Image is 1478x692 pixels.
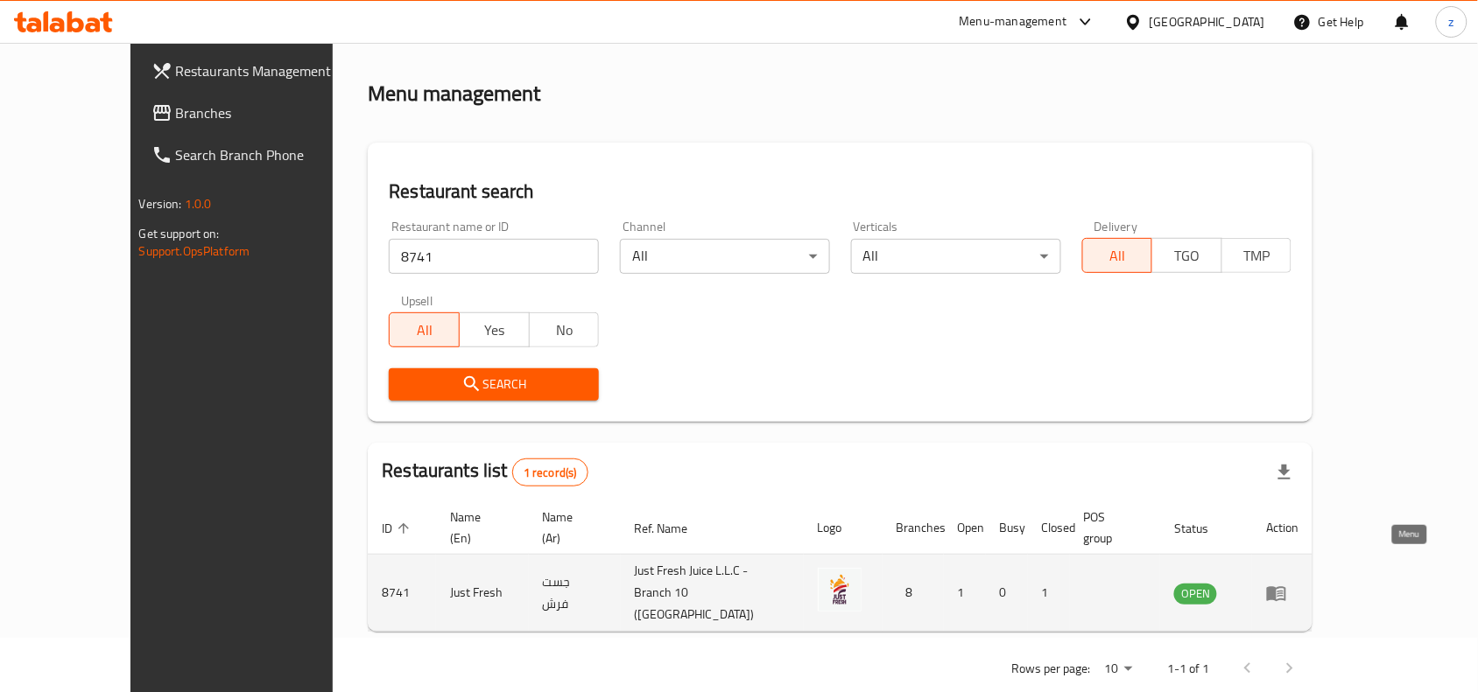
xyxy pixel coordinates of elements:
[1150,12,1265,31] div: [GEOGRAPHIC_DATA]
[403,374,585,395] span: Search
[1159,243,1215,269] span: TGO
[1263,451,1306,493] div: Export file
[944,501,986,555] th: Open
[431,24,437,45] li: /
[1174,584,1217,605] div: OPEN
[1028,555,1070,632] td: 1
[818,568,862,612] img: Just Fresh
[1221,238,1292,273] button: TMP
[1167,658,1209,680] p: 1-1 of 1
[635,518,711,539] span: Ref. Name
[1252,501,1313,555] th: Action
[1028,501,1070,555] th: Closed
[368,501,1313,632] table: enhanced table
[944,555,986,632] td: 1
[543,507,600,549] span: Name (Ar)
[459,312,530,347] button: Yes
[1151,238,1222,273] button: TGO
[529,312,600,347] button: No
[389,312,460,347] button: All
[851,239,1061,274] div: All
[137,92,377,134] a: Branches
[389,368,599,401] button: Search
[176,102,363,123] span: Branches
[804,501,883,555] th: Logo
[176,144,363,165] span: Search Branch Phone
[139,222,220,245] span: Get support on:
[1097,656,1139,682] div: Rows per page:
[621,555,804,632] td: Just Fresh Juice L.L.C - Branch 10 ([GEOGRAPHIC_DATA])
[137,50,377,92] a: Restaurants Management
[467,318,523,343] span: Yes
[1174,518,1231,539] span: Status
[137,134,377,176] a: Search Branch Phone
[529,555,621,632] td: جست فرش
[883,501,944,555] th: Branches
[513,465,588,481] span: 1 record(s)
[389,239,599,274] input: Search for restaurant name or ID..
[401,295,433,307] label: Upsell
[883,555,944,632] td: 8
[986,501,1028,555] th: Busy
[986,555,1028,632] td: 0
[382,458,588,486] h2: Restaurants list
[1082,238,1153,273] button: All
[1229,243,1285,269] span: TMP
[436,555,528,632] td: Just Fresh
[512,458,588,486] div: Total records count
[389,178,1291,205] h2: Restaurant search
[1174,584,1217,604] span: OPEN
[397,318,453,343] span: All
[139,240,250,262] a: Support.OpsPlatform
[960,11,1067,32] div: Menu-management
[1084,507,1140,549] span: POS group
[444,24,560,45] span: Menu management
[1094,220,1138,233] label: Delivery
[368,555,436,632] td: 8741
[537,318,593,343] span: No
[139,192,182,215] span: Version:
[1011,658,1090,680] p: Rows per page:
[368,24,424,45] a: Home
[382,518,415,539] span: ID
[1449,12,1454,31] span: z
[450,507,507,549] span: Name (En)
[185,192,212,215] span: 1.0.0
[1090,243,1146,269] span: All
[176,60,363,81] span: Restaurants Management
[620,239,830,274] div: All
[368,80,540,108] h2: Menu management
